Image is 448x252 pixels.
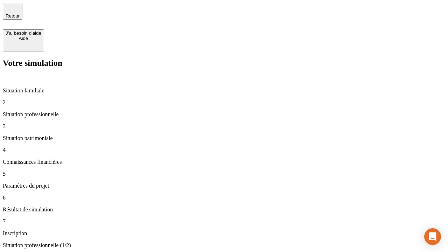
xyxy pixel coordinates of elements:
p: Résultat de simulation [3,206,445,213]
p: Situation professionnelle (1/2) [3,242,445,248]
div: Open Intercom Messenger [424,228,441,245]
p: 5 [3,171,445,177]
span: Retour [6,13,20,19]
p: 2 [3,99,445,106]
p: 4 [3,147,445,153]
div: Aide [6,36,41,41]
button: J’ai besoin d'aideAide [3,29,44,51]
p: Paramètres du projet [3,183,445,189]
p: 7 [3,218,445,225]
h2: Votre simulation [3,58,445,68]
p: 3 [3,123,445,129]
p: Situation professionnelle [3,111,445,118]
div: J’ai besoin d'aide [6,30,41,36]
button: Retour [3,3,22,20]
p: Situation familiale [3,87,445,94]
p: Situation patrimoniale [3,135,445,141]
p: 6 [3,195,445,201]
p: Connaissances financières [3,159,445,165]
p: Inscription [3,230,445,237]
